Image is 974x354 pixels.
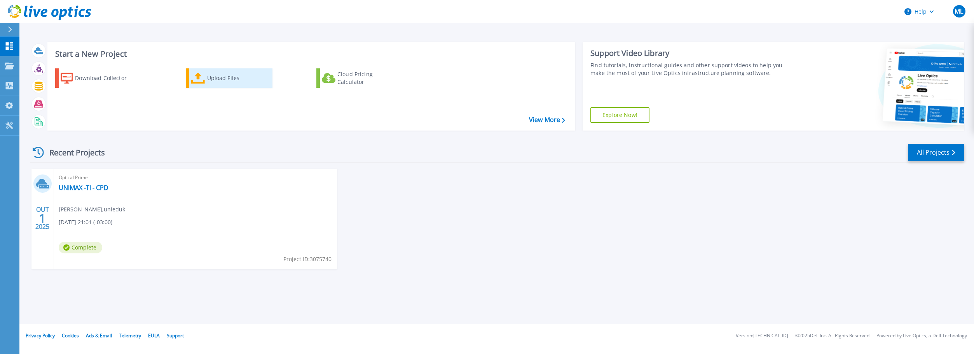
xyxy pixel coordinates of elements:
span: 1 [39,215,46,221]
span: Complete [59,242,102,253]
a: Ads & Email [86,332,112,339]
div: Cloud Pricing Calculator [337,70,400,86]
div: Support Video Library [590,48,787,58]
a: View More [529,116,565,124]
a: Explore Now! [590,107,649,123]
span: Project ID: 3075740 [283,255,332,263]
li: Powered by Live Optics, a Dell Technology [876,333,967,338]
span: Optical Prime [59,173,333,182]
span: [DATE] 21:01 (-03:00) [59,218,112,227]
a: Cloud Pricing Calculator [316,68,403,88]
a: Upload Files [186,68,272,88]
div: OUT 2025 [35,204,50,232]
a: Download Collector [55,68,142,88]
a: Cookies [62,332,79,339]
span: ML [955,8,963,14]
a: Support [167,332,184,339]
li: © 2025 Dell Inc. All Rights Reserved [795,333,869,338]
a: Privacy Policy [26,332,55,339]
div: Upload Files [207,70,269,86]
div: Download Collector [75,70,137,86]
a: All Projects [908,144,964,161]
a: EULA [148,332,160,339]
a: UNIMAX -TI - CPD [59,184,108,192]
div: Recent Projects [30,143,115,162]
span: [PERSON_NAME] , unieduk [59,205,125,214]
li: Version: [TECHNICAL_ID] [736,333,788,338]
a: Telemetry [119,332,141,339]
h3: Start a New Project [55,50,565,58]
div: Find tutorials, instructional guides and other support videos to help you make the most of your L... [590,61,787,77]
